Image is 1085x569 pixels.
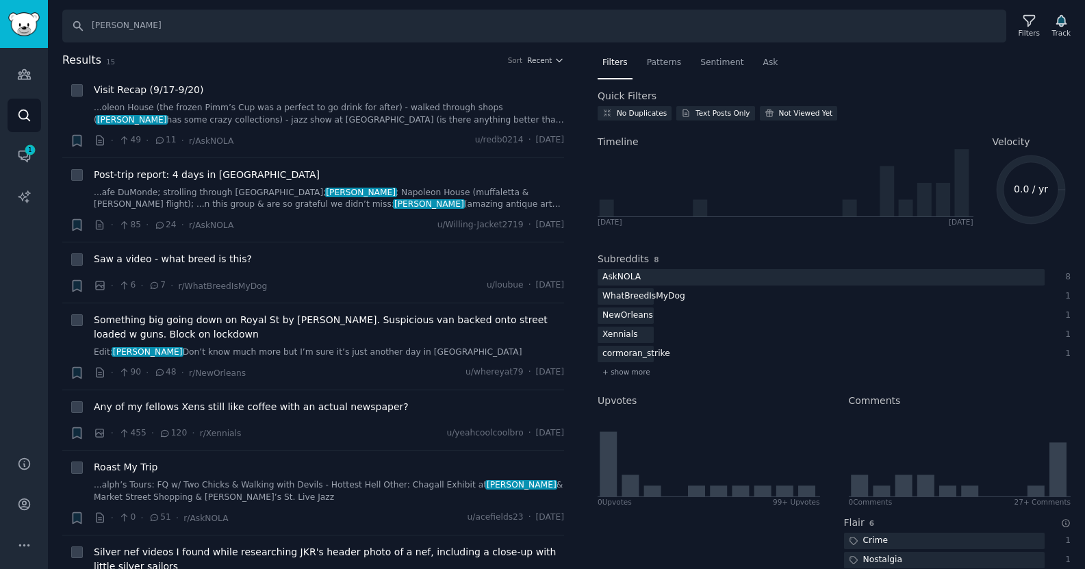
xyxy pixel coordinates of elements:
div: Sort [508,55,523,65]
span: Velocity [993,135,1030,149]
span: 48 [154,366,177,379]
div: Filters [1019,28,1040,38]
span: r/AskNOLA [183,514,228,523]
h2: Upvotes [598,394,637,408]
span: [DATE] [536,219,564,231]
span: 24 [154,219,177,231]
span: · [528,279,531,292]
div: 1 [1059,348,1071,360]
a: ...oleon House (the frozen Pimm’s Cup was a perfect to go drink for after) - walked through shops... [94,102,564,126]
h2: Flair [844,516,865,530]
div: Text Posts Only [695,108,750,118]
span: [DATE] [536,511,564,524]
span: · [176,511,179,525]
span: · [111,218,114,232]
span: 1 [24,145,36,155]
span: [PERSON_NAME] [393,199,465,209]
a: Something big going down on Royal St by [PERSON_NAME]. Suspicious van backed onto street loaded w... [94,313,564,342]
img: GummySearch logo [8,12,40,36]
a: ...afe DuMonde; strolling through [GEOGRAPHIC_DATA];[PERSON_NAME]; Napoleon House (muffaletta & [... [94,187,564,211]
span: [PERSON_NAME] [325,188,397,197]
div: No Duplicates [617,108,667,118]
span: u/yeahcoolcoolbro [446,427,523,440]
span: · [140,511,143,525]
div: cormoran_strike [598,346,675,363]
div: 1 [1059,329,1071,341]
div: 1 [1059,535,1071,547]
span: · [151,426,154,440]
span: 49 [118,134,141,147]
a: Roast My Trip [94,460,157,475]
div: 0 Comment s [849,497,893,507]
div: 1 [1059,290,1071,303]
span: r/Xennials [200,429,242,438]
span: · [528,511,531,524]
span: · [146,366,149,380]
span: r/AskNOLA [189,220,233,230]
button: Recent [527,55,564,65]
span: Results [62,52,101,69]
span: Patterns [647,57,681,69]
a: Saw a video - what breed is this? [94,252,252,266]
span: · [146,218,149,232]
div: 1 [1059,309,1071,322]
span: r/WhatBreedIsMyDog [178,281,267,291]
span: Post-trip report: 4 days in [GEOGRAPHIC_DATA] [94,168,320,182]
span: [DATE] [536,366,564,379]
div: 0 Upvote s [598,497,632,507]
span: 11 [154,134,177,147]
span: · [528,134,531,147]
div: Xennials [598,327,643,344]
span: · [192,426,194,440]
span: Sentiment [700,57,743,69]
span: · [146,134,149,148]
div: Not Viewed Yet [779,108,833,118]
span: 6 [869,519,874,527]
a: ...alph’s Tours: FQ w/ Two Chicks & Walking with Devils - Hottest Hell Other: Chagall Exhibit at[... [94,479,564,503]
span: 15 [106,58,115,66]
span: [PERSON_NAME] [485,480,557,490]
span: 455 [118,427,146,440]
a: Any of my fellows Xens still like coffee with an actual newspaper? [94,400,409,414]
div: NewOrleans [598,307,658,325]
span: Recent [527,55,552,65]
span: · [140,279,143,293]
div: [DATE] [949,217,973,227]
span: · [111,426,114,440]
span: u/loubue [487,279,524,292]
span: · [181,134,184,148]
span: r/NewOrleans [189,368,246,378]
span: u/redb0214 [475,134,524,147]
span: 85 [118,219,141,231]
span: · [528,366,531,379]
div: 27+ Comments [1014,497,1071,507]
span: · [111,279,114,293]
div: AskNOLA [598,269,646,286]
span: + show more [602,367,650,377]
span: · [528,219,531,231]
input: Search Keyword [62,10,1006,42]
div: Track [1052,28,1071,38]
div: [DATE] [598,217,622,227]
span: [DATE] [536,134,564,147]
a: 1 [8,139,41,173]
span: · [111,134,114,148]
span: [PERSON_NAME] [112,347,183,357]
span: · [111,511,114,525]
span: u/acefields23 [468,511,524,524]
div: Crime [844,533,893,550]
div: Nostalgia [844,552,907,569]
span: [DATE] [536,279,564,292]
span: 120 [159,427,187,440]
a: Visit Recap (9/17-9/20) [94,83,203,97]
span: r/AskNOLA [189,136,233,146]
span: u/whereyat79 [465,366,524,379]
span: · [170,279,173,293]
span: · [181,218,184,232]
span: · [111,366,114,380]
